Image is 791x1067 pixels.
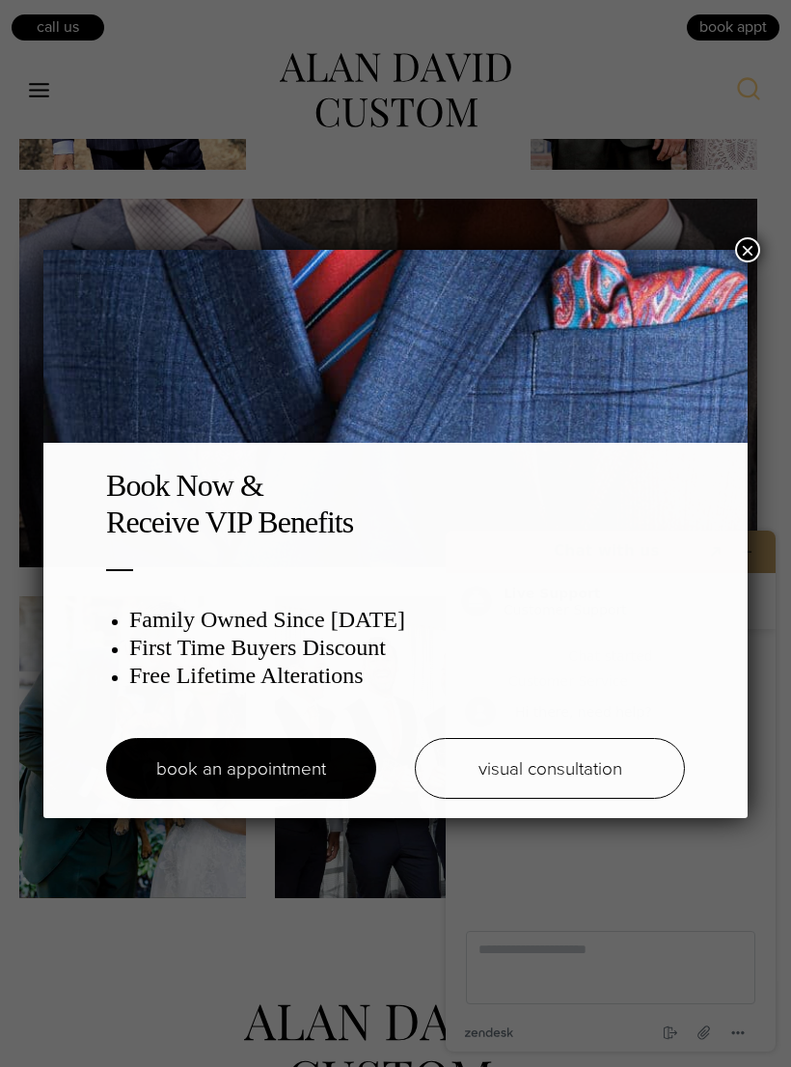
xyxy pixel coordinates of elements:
a: visual consultation [415,738,685,799]
div: Customer Service [78,158,326,174]
button: Menu [292,506,323,530]
button: Close [735,237,760,262]
h3: Free Lifetime Alterations [129,662,685,690]
h1: Chat with us [83,25,270,47]
span: Chat [45,14,85,31]
h2: Book Now & Receive VIP Benefits [106,467,685,541]
h3: First Time Buyers Discount [129,634,685,662]
button: End chat [225,506,256,530]
a: book an appointment [106,738,376,799]
h3: Family Owned Since [DATE] [129,606,685,634]
div: Customer Support [73,87,330,102]
button: Popout [270,23,301,50]
h2: Live Support [73,70,330,86]
div: Chat started [35,133,326,149]
button: Attach file [259,506,289,531]
button: Minimize widget [301,23,332,50]
span: Hi there, need help? [85,189,222,205]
